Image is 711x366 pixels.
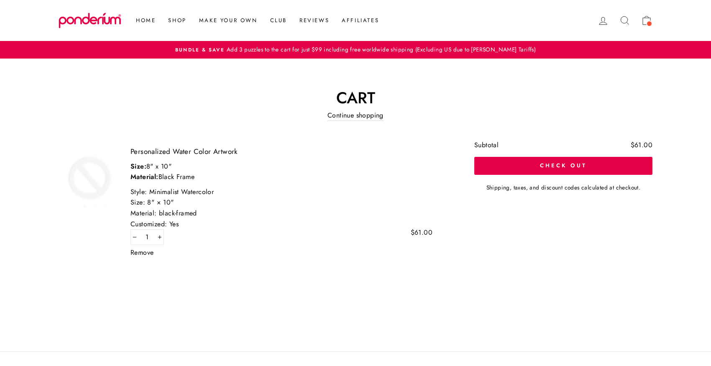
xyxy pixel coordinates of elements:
[61,45,650,54] a: Bundle & SaveAdd 3 puzzles to the cart for just $99 including free worldwide shipping (Excluding ...
[631,142,652,148] div: $61.00
[130,161,146,171] span: Size:
[59,146,121,207] img: Personalized Water Color Artwork
[130,219,432,230] div: Customized: Yes
[175,46,225,53] span: Bundle & Save
[411,229,432,236] span: $61.00
[130,229,139,245] button: Reduce item quantity by one
[130,187,432,197] div: Style: Minimalist Watercolor
[264,13,293,28] a: Club
[327,110,384,121] a: Continue shopping
[130,13,162,28] a: Home
[474,142,499,148] div: Subtotal
[474,157,652,174] button: Check out
[130,146,432,157] a: Personalized Water Color Artwork
[130,208,432,219] div: Material: black-framed
[156,229,164,245] button: Increase item quantity by one
[130,249,153,256] a: Remove
[130,172,159,182] span: Material:
[125,13,385,28] ul: Primary
[474,183,652,192] small: Shipping, taxes, and discount codes calculated at checkout.
[130,161,432,172] div: 8" x 10"
[59,90,652,106] h1: Cart
[335,13,385,28] a: Affiliates
[193,13,264,28] a: Make Your Own
[130,197,432,208] div: Size: 8" × 10"
[293,13,335,28] a: Reviews
[225,45,536,54] span: Add 3 puzzles to the cart for just $99 including free worldwide shipping (Excluding US due to [PE...
[130,171,432,182] div: Black Frame
[162,13,192,28] a: Shop
[59,13,121,28] img: Ponderium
